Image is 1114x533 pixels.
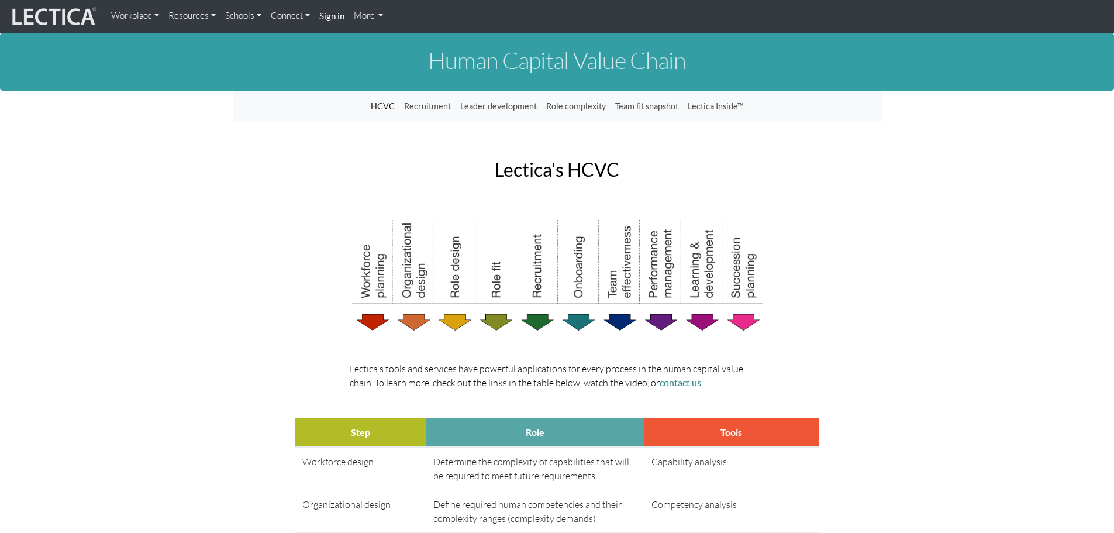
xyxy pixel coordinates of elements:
[611,95,683,118] a: Team fit snapshot
[644,447,819,490] td: Capability analysis
[164,5,220,27] a: Resources
[350,362,765,390] p: Lectica's tools and services have powerful applications for every process in the human capital va...
[220,5,266,27] a: Schools
[366,95,399,118] a: HCVC
[426,418,644,447] th: Role
[683,95,748,118] a: Lectica Inside™
[295,447,426,490] td: Workforce design
[542,95,611,118] a: Role complexity
[660,377,701,388] a: contact us
[644,490,819,532] td: Competency analysis
[106,5,164,27] a: Workplace
[266,5,315,27] a: Connect
[644,418,819,447] th: Tools
[349,5,388,27] a: More
[295,418,426,447] th: Step
[456,95,542,118] a: Leader development
[319,11,344,21] strong: Sign in
[426,447,644,490] td: Determine the complexity of capabilities that will be required to meet future requirements
[315,5,349,28] a: Sign in
[350,218,765,333] img: Human Capital Value Chain image
[426,490,644,532] td: Define required human competencies and their complexity ranges (complexity demands)
[242,159,873,180] h2: Lectica's HCVC
[9,5,97,27] img: lecticalive
[295,490,426,532] td: Organizational design
[233,47,882,73] h1: Human Capital Value Chain
[399,95,456,118] a: Recruitment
